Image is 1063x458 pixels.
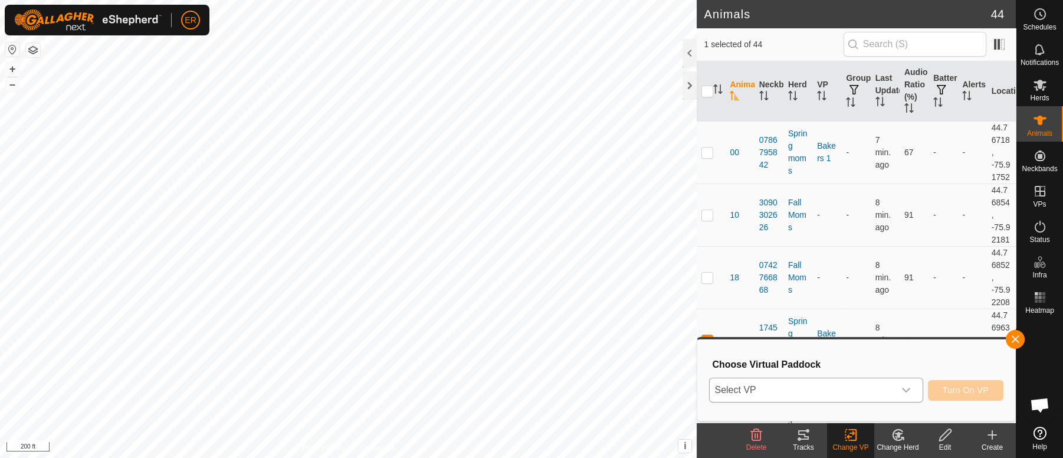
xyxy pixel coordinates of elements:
[904,105,914,114] p-sorticon: Activate to sort
[904,273,914,282] span: 91
[5,42,19,57] button: Reset Map
[841,61,870,122] th: Groups
[817,93,826,102] p-sorticon: Activate to sort
[1029,236,1049,243] span: Status
[929,184,957,246] td: -
[962,93,972,102] p-sorticon: Activate to sort
[957,184,986,246] td: -
[14,9,162,31] img: Gallagher Logo
[812,61,841,122] th: VP
[987,246,1016,309] td: 44.76852, -75.92208
[788,127,808,177] div: Spring moms
[841,184,870,246] td: -
[788,93,798,102] p-sorticon: Activate to sort
[713,86,723,96] p-sorticon: Activate to sort
[759,197,779,234] div: 3090302626
[759,259,779,296] div: 0742766868
[710,378,894,402] span: Select VP
[969,442,1016,453] div: Create
[704,7,990,21] h2: Animals
[929,246,957,309] td: -
[904,335,914,345] span: 70
[841,121,870,184] td: -
[730,209,739,221] span: 10
[678,440,691,453] button: i
[746,443,767,452] span: Delete
[875,323,891,357] span: Oct 4, 2025, 4:50 PM
[783,61,812,122] th: Herd
[921,442,969,453] div: Edit
[987,61,1016,122] th: Location
[871,61,900,122] th: Last Updated
[1027,130,1052,137] span: Animals
[987,309,1016,371] td: 44.76963, -75.91778
[759,322,779,359] div: 1745693037
[827,442,874,453] div: Change VP
[957,121,986,184] td: -
[875,135,891,169] span: Oct 4, 2025, 4:51 PM
[754,61,783,122] th: Neckband
[684,441,686,451] span: i
[929,121,957,184] td: -
[904,148,914,157] span: 67
[780,442,827,453] div: Tracks
[730,271,739,284] span: 18
[788,315,808,365] div: Spring moms
[26,43,40,57] button: Map Layers
[894,378,918,402] div: dropdown trigger
[957,309,986,371] td: -
[841,246,870,309] td: -
[929,309,957,371] td: -
[817,273,820,282] app-display-virtual-paddock-transition: -
[900,61,929,122] th: Audio Ratio (%)
[875,198,891,232] span: Oct 4, 2025, 4:50 PM
[185,14,196,27] span: ER
[928,380,1003,401] button: Turn On VP
[991,5,1004,23] span: 44
[874,442,921,453] div: Change Herd
[712,359,1003,370] h3: Choose Virtual Paddock
[817,141,836,163] a: Bakers 1
[957,246,986,309] td: -
[730,93,739,102] p-sorticon: Activate to sort
[788,259,808,296] div: Fall Moms
[1023,24,1056,31] span: Schedules
[929,61,957,122] th: Battery
[875,99,885,108] p-sorticon: Activate to sort
[1022,387,1058,423] div: Open chat
[1022,165,1057,172] span: Neckbands
[1025,307,1054,314] span: Heatmap
[788,197,808,234] div: Fall Moms
[1016,422,1063,455] a: Help
[1032,271,1046,279] span: Infra
[844,32,986,57] input: Search (S)
[987,121,1016,184] td: 44.76718, -75.91752
[704,38,843,51] span: 1 selected of 44
[759,134,779,171] div: 0786795842
[1021,59,1059,66] span: Notifications
[875,260,891,295] span: Oct 4, 2025, 4:50 PM
[1032,443,1047,450] span: Help
[933,99,943,109] p-sorticon: Activate to sort
[841,309,870,371] td: -
[904,210,914,220] span: 91
[817,210,820,220] app-display-virtual-paddock-transition: -
[957,61,986,122] th: Alerts
[1030,94,1049,102] span: Herds
[759,93,769,102] p-sorticon: Activate to sort
[817,329,836,351] a: Bakers 1
[5,62,19,76] button: +
[943,385,989,395] span: Turn On VP
[730,334,734,346] span: 2
[730,146,739,159] span: 00
[846,99,855,109] p-sorticon: Activate to sort
[725,61,754,122] th: Animal
[5,77,19,91] button: –
[987,184,1016,246] td: 44.76854, -75.92181
[1033,201,1046,208] span: VPs
[360,443,395,453] a: Contact Us
[302,443,346,453] a: Privacy Policy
